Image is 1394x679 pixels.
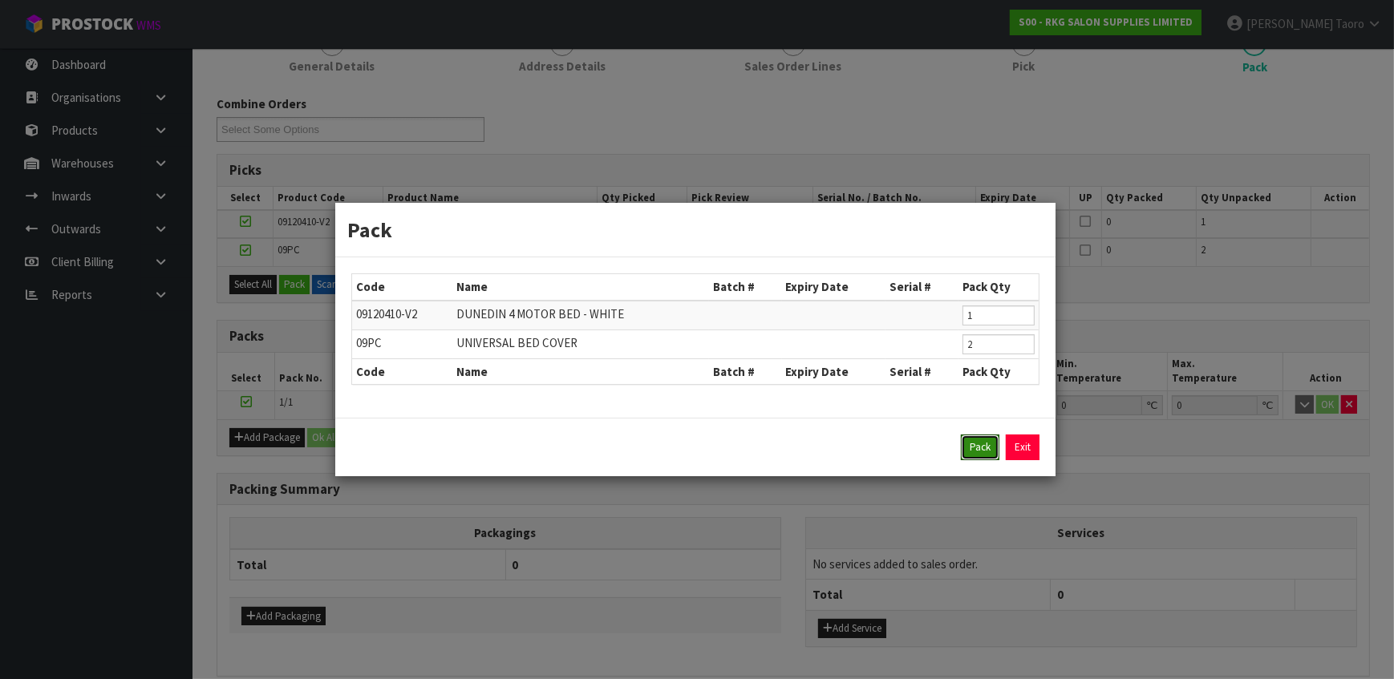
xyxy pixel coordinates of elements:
[356,306,417,321] span: 09120410-V2
[885,274,958,300] th: Serial #
[347,215,1043,245] h3: Pack
[782,274,886,300] th: Expiry Date
[356,335,382,350] span: 09PC
[352,358,453,384] th: Code
[709,274,781,300] th: Batch #
[453,274,710,300] th: Name
[782,358,886,384] th: Expiry Date
[958,274,1039,300] th: Pack Qty
[885,358,958,384] th: Serial #
[453,358,710,384] th: Name
[961,434,999,460] button: Pack
[958,358,1039,384] th: Pack Qty
[709,358,781,384] th: Batch #
[1006,434,1039,460] a: Exit
[457,335,578,350] span: UNIVERSAL BED COVER
[457,306,625,321] span: DUNEDIN 4 MOTOR BED - WHITE
[352,274,453,300] th: Code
